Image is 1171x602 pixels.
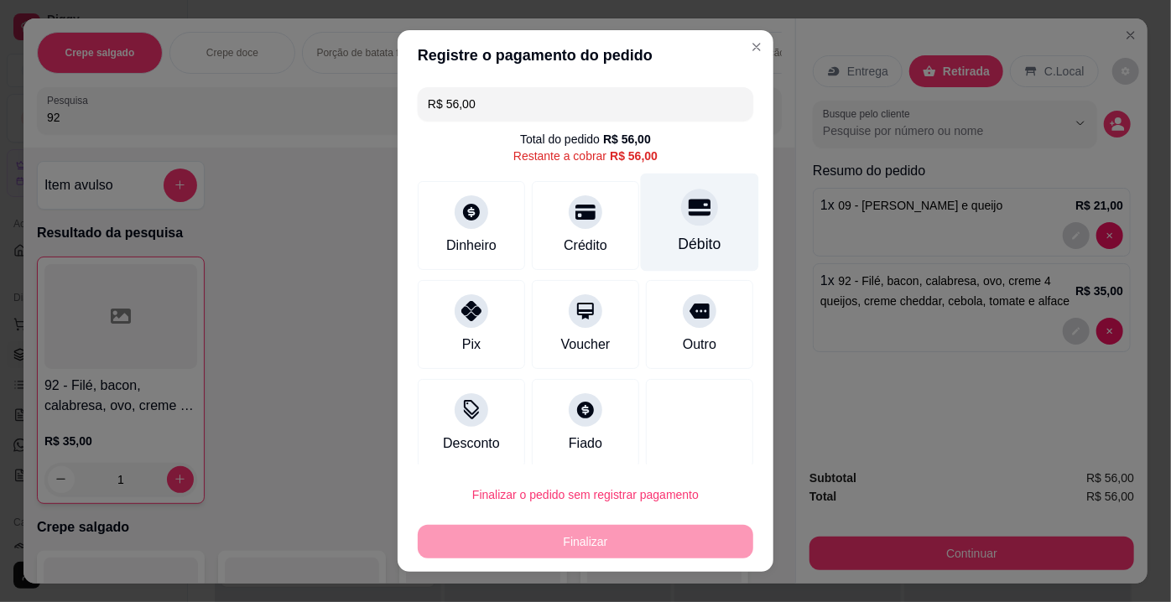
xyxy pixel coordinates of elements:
div: R$ 56,00 [610,148,658,164]
div: R$ 56,00 [603,131,651,148]
div: Débito [679,233,721,255]
input: Ex.: hambúrguer de cordeiro [428,87,743,121]
div: Fiado [569,433,602,454]
button: Close [743,34,770,60]
div: Crédito [564,236,607,256]
header: Registre o pagamento do pedido [398,30,773,80]
div: Voucher [561,335,611,355]
div: Desconto [443,433,500,454]
div: Outro [683,335,716,355]
div: Dinheiro [446,236,497,256]
div: Pix [462,335,481,355]
div: Total do pedido [520,131,651,148]
div: Restante a cobrar [513,148,658,164]
button: Finalizar o pedido sem registrar pagamento [418,478,753,511]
